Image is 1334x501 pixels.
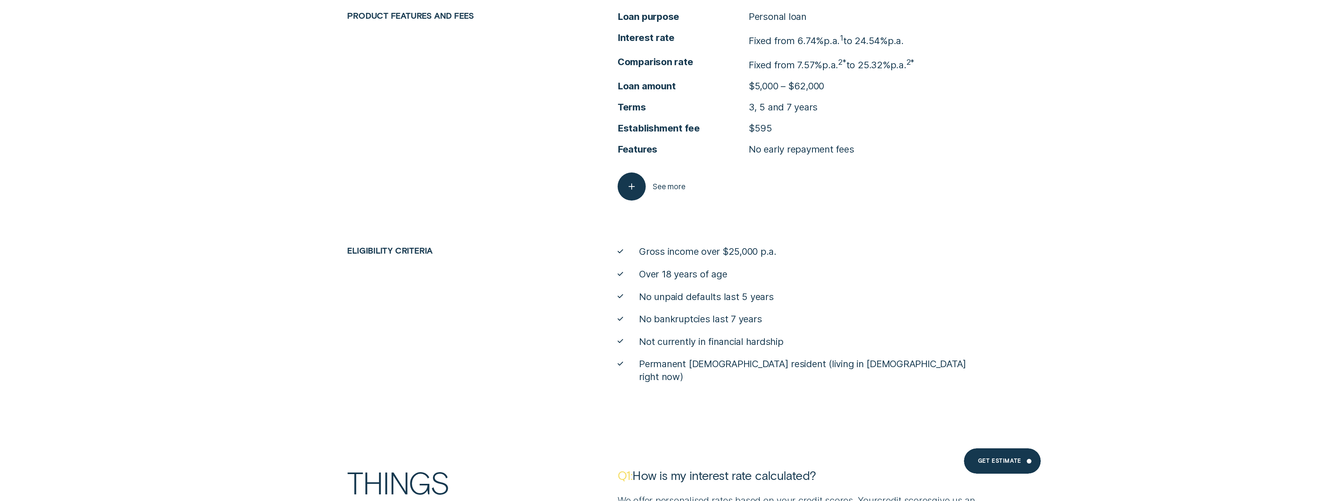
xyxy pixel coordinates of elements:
[618,56,749,68] span: Comparison rate
[749,32,904,47] p: Fixed from 6.74% to 24.54%
[618,172,685,201] button: See more
[840,33,843,43] sup: 1
[888,35,904,46] span: p.a.
[342,245,559,255] div: Eligibility criteria
[639,336,784,348] span: Not currently in financial hardship
[618,101,749,114] span: Terms
[749,122,772,135] p: $595
[749,80,824,92] p: $5,000 – $62,000
[822,59,838,71] span: Per Annum
[639,358,987,383] span: Permanent [DEMOGRAPHIC_DATA] resident (living in [DEMOGRAPHIC_DATA] right now)
[618,11,749,23] span: Loan purpose
[891,59,907,71] span: p.a.
[653,182,685,191] span: See more
[822,59,838,71] span: p.a.
[342,11,559,20] div: Product features and fees
[749,11,807,23] p: Personal loan
[618,467,987,483] p: How is my interest rate calculated?
[891,59,907,71] span: Per Annum
[749,56,914,71] p: Fixed from 7.57% to 25.32%
[749,143,854,156] p: No early repayment fees
[618,143,749,156] span: Features
[964,448,1041,474] a: Get Estimate
[639,268,727,281] span: Over 18 years of age
[618,468,632,482] strong: Q1:
[639,291,774,303] span: No unpaid defaults last 5 years
[824,35,840,46] span: Per Annum
[618,32,749,44] span: Interest rate
[639,245,777,258] span: Gross income over $25,000 p.a.
[618,122,749,135] span: Establishment fee
[639,313,762,325] span: No bankruptcies last 7 years
[824,35,840,46] span: p.a.
[618,80,749,92] span: Loan amount
[749,101,817,114] p: 3, 5 and 7 years
[888,35,904,46] span: Per Annum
